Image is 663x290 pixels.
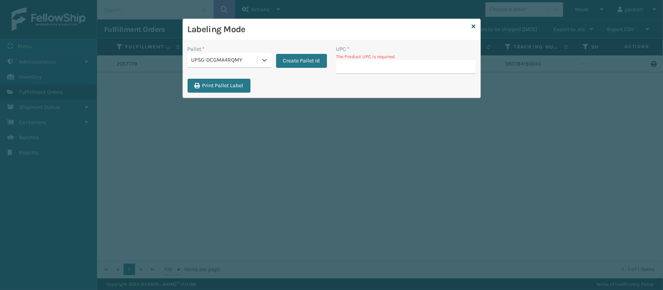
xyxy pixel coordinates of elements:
label: UPC [336,45,350,53]
label: Pallet [188,45,205,53]
h3: Labeling Mode [188,24,469,35]
button: Create Pallet Id [276,54,327,68]
div: UPSG-DCGMA4RQMY [191,56,258,64]
button: Print Pallet Label [188,79,251,93]
p: The Product UPC is required. [336,53,476,60]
